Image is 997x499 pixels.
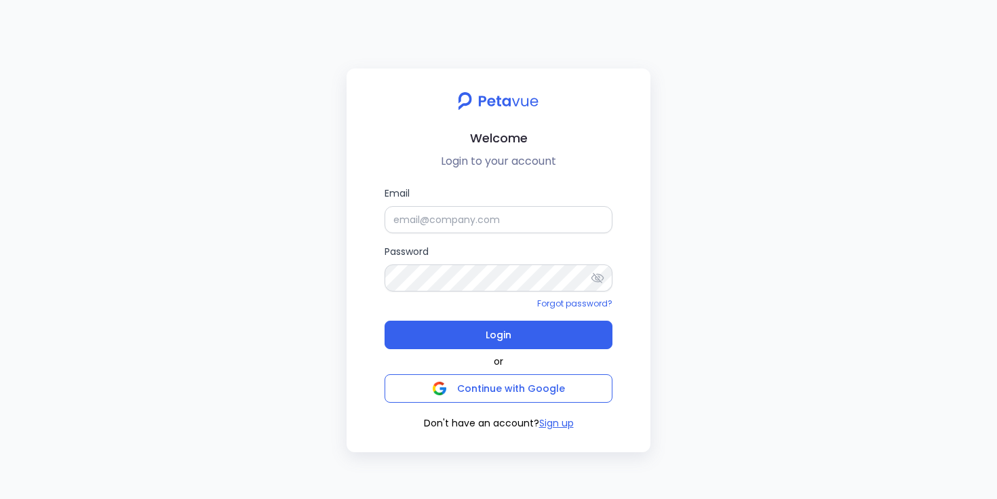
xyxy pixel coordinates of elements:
[385,244,612,292] label: Password
[385,374,612,403] button: Continue with Google
[385,186,612,233] label: Email
[539,416,574,431] button: Sign up
[424,416,539,431] span: Don't have an account?
[385,321,612,349] button: Login
[537,298,612,309] a: Forgot password?
[357,128,640,148] h2: Welcome
[385,264,612,292] input: Password
[357,153,640,169] p: Login to your account
[457,382,565,395] span: Continue with Google
[385,206,612,233] input: Email
[486,325,511,344] span: Login
[449,85,547,117] img: petavue logo
[494,355,503,369] span: or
